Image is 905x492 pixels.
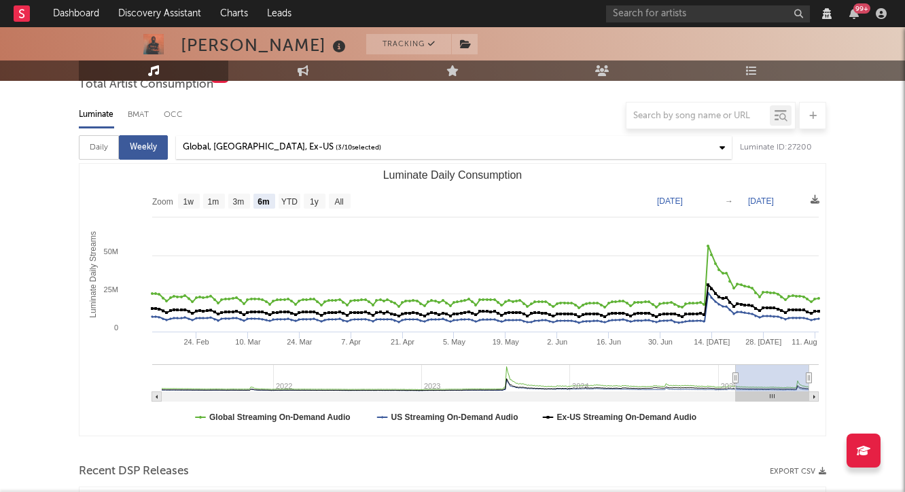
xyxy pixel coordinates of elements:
[383,169,522,181] text: Luminate Daily Consumption
[79,135,119,160] div: Daily
[740,139,826,156] div: Luminate ID: 27200
[114,323,118,332] text: 0
[208,197,219,207] text: 1m
[366,34,451,54] button: Tracking
[152,197,173,207] text: Zoom
[281,197,298,207] text: YTD
[493,338,520,346] text: 19. May
[391,412,518,422] text: US Streaming On-Demand Audio
[334,197,343,207] text: All
[725,196,733,206] text: →
[391,338,414,346] text: 21. Apr
[310,197,319,207] text: 1y
[88,231,98,317] text: Luminate Daily Streams
[233,197,245,207] text: 3m
[104,247,118,256] text: 50M
[853,3,870,14] div: 99 +
[79,77,213,93] span: Total Artist Consumption
[119,135,168,160] div: Weekly
[104,285,118,294] text: 25M
[287,338,313,346] text: 24. Mar
[79,164,826,436] svg: Luminate Daily Consumption
[336,139,381,156] span: ( 3 / 10 selected)
[626,111,770,122] input: Search by song name or URL
[209,412,351,422] text: Global Streaming On-Demand Audio
[849,8,859,19] button: 99+
[183,197,194,207] text: 1w
[181,34,349,56] div: [PERSON_NAME]
[341,338,361,346] text: 7. Apr
[443,338,466,346] text: 5. May
[792,338,817,346] text: 11. Aug
[657,196,683,206] text: [DATE]
[235,338,261,346] text: 10. Mar
[258,197,269,207] text: 6m
[556,412,696,422] text: Ex-US Streaming On-Demand Audio
[606,5,810,22] input: Search for artists
[770,468,826,476] button: Export CSV
[547,338,567,346] text: 2. Jun
[183,139,334,156] div: Global, [GEOGRAPHIC_DATA], Ex-US
[79,463,189,480] span: Recent DSP Releases
[745,338,781,346] text: 28. [DATE]
[597,338,621,346] text: 16. Jun
[694,338,730,346] text: 14. [DATE]
[648,338,673,346] text: 30. Jun
[183,338,209,346] text: 24. Feb
[748,196,774,206] text: [DATE]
